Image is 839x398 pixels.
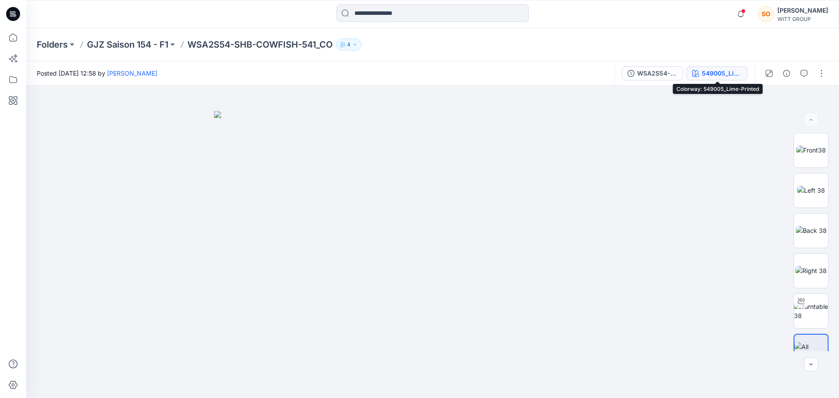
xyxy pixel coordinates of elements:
div: WITT GROUP [777,16,828,22]
img: Right 38 [795,266,827,275]
img: Front38 [796,145,826,155]
a: [PERSON_NAME] [107,69,157,77]
div: WSA2S54-SHB-COWFISH-541_CO [637,69,677,78]
button: Details [780,66,794,80]
p: WSA2S54-SHB-COWFISH-541_CO [187,38,333,51]
img: Back 38 [796,226,827,235]
button: 549005_Lime-Printed [686,66,748,80]
img: Turntable 38 [794,302,828,320]
div: 549005_Lime-Printed [702,69,742,78]
button: 4 [336,38,361,51]
span: Posted [DATE] 12:58 by [37,69,157,78]
a: Folders [37,38,68,51]
img: All colorways [794,342,828,360]
a: GJZ Saison 154 - F1 [87,38,168,51]
div: SO [758,6,774,22]
p: 4 [347,40,350,49]
button: WSA2S54-SHB-COWFISH-541_CO [622,66,683,80]
img: Left 38 [797,186,825,195]
div: [PERSON_NAME] [777,5,828,16]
